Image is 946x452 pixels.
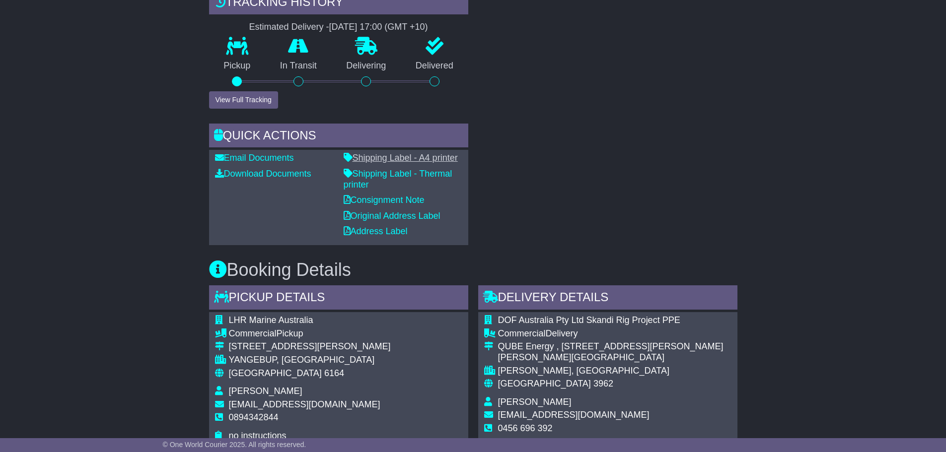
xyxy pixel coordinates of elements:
[332,61,401,71] p: Delivering
[324,368,344,378] span: 6164
[229,399,380,409] span: [EMAIL_ADDRESS][DOMAIN_NAME]
[209,124,468,150] div: Quick Actions
[229,431,287,441] span: no instructions
[498,366,724,377] div: [PERSON_NAME], [GEOGRAPHIC_DATA]
[498,315,680,325] span: DOF Australia Pty Ltd Skandi Rig Project PPE
[229,386,302,396] span: [PERSON_NAME]
[229,341,391,352] div: [STREET_ADDRESS][PERSON_NAME]
[163,441,306,449] span: © One World Courier 2025. All rights reserved.
[209,260,737,280] h3: Booking Details
[344,169,452,190] a: Shipping Label - Thermal printer
[215,153,294,163] a: Email Documents
[209,285,468,312] div: Pickup Details
[498,328,724,339] div: Delivery
[401,61,468,71] p: Delivered
[498,379,591,388] span: [GEOGRAPHIC_DATA]
[498,410,650,420] span: [EMAIL_ADDRESS][DOMAIN_NAME]
[229,328,277,338] span: Commercial
[344,211,440,221] a: Original Address Label
[498,328,546,338] span: Commercial
[498,397,572,407] span: [PERSON_NAME]
[209,91,278,109] button: View Full Tracking
[329,22,428,33] div: [DATE] 17:00 (GMT +10)
[498,352,724,363] div: [PERSON_NAME][GEOGRAPHIC_DATA]
[478,285,737,312] div: Delivery Details
[209,22,468,33] div: Estimated Delivery -
[498,423,553,433] span: 0456 696 392
[209,61,266,71] p: Pickup
[344,226,408,236] a: Address Label
[498,341,724,352] div: QUBE Energy , [STREET_ADDRESS][PERSON_NAME]
[229,368,322,378] span: [GEOGRAPHIC_DATA]
[344,195,425,205] a: Consignment Note
[593,379,613,388] span: 3962
[229,412,279,422] span: 0894342844
[229,315,313,325] span: LHR Marine Australia
[215,169,311,179] a: Download Documents
[344,153,458,163] a: Shipping Label - A4 printer
[229,355,391,366] div: YANGEBUP, [GEOGRAPHIC_DATA]
[229,328,391,339] div: Pickup
[265,61,332,71] p: In Transit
